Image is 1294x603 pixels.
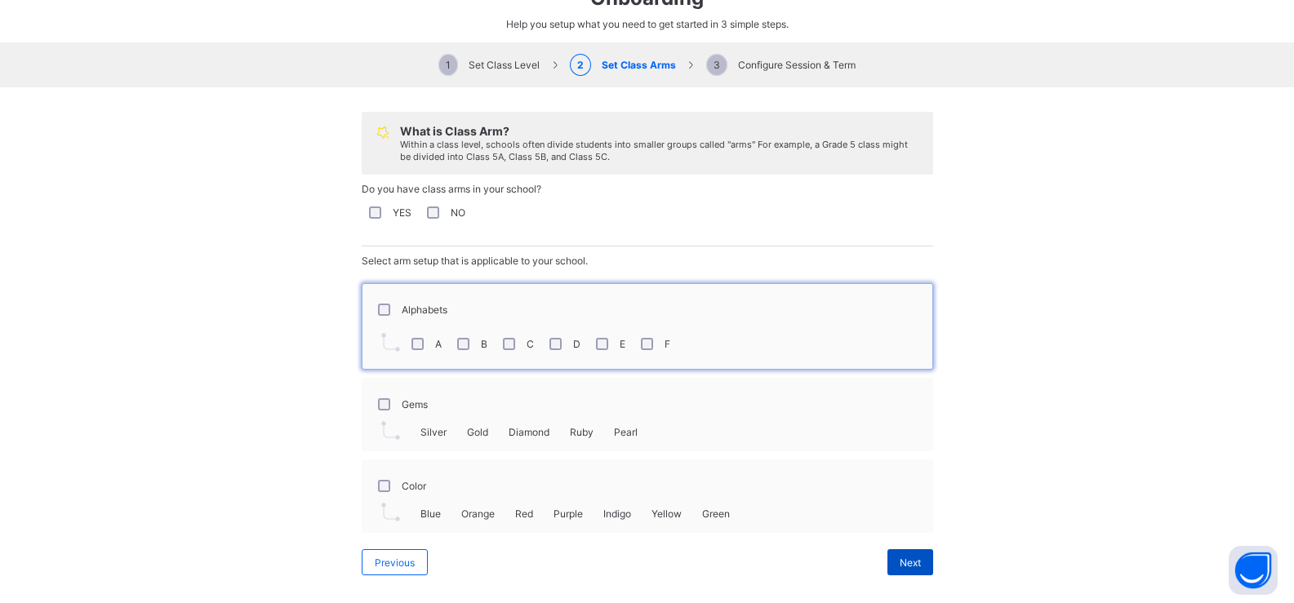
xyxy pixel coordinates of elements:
span: Ruby [570,426,594,438]
label: Alphabets [402,304,447,316]
label: Color [402,480,426,492]
img: pointer.7d5efa4dba55a2dde3e22c45d215a0de.svg [381,421,400,440]
label: D [573,338,580,350]
span: Blue [420,508,441,520]
label: B [481,338,487,350]
span: Gold [467,426,488,438]
span: 1 [438,54,458,76]
span: Purple [554,508,583,520]
span: Set Class Level [438,59,540,71]
label: YES [393,206,411,219]
span: Help you setup what you need to get started in 3 simple steps. [506,18,789,30]
span: Diamond [509,426,549,438]
label: C [527,338,534,350]
img: pointer.7d5efa4dba55a2dde3e22c45d215a0de.svg [381,503,400,521]
span: Pearl [614,426,638,438]
span: Green [702,508,730,520]
span: Previous [375,556,415,569]
span: Within a class level, schools often divide students into smaller groups called "arms" For example... [400,139,908,162]
span: Set Class Arms [570,59,676,71]
span: What is Class Arm? [400,124,509,138]
span: Next [900,556,921,569]
span: Indigo [603,508,631,520]
label: E [620,338,625,350]
label: F [665,338,670,350]
span: Yellow [651,508,682,520]
span: Select arm setup that is applicable to your school. [362,255,588,267]
span: 2 [570,54,591,76]
span: Do you have class arms in your school? [362,183,541,195]
img: pointer.7d5efa4dba55a2dde3e22c45d215a0de.svg [381,333,400,352]
span: Orange [461,508,495,520]
span: Silver [420,426,447,438]
label: NO [451,206,465,219]
span: Configure Session & Term [706,59,856,71]
label: Gems [402,398,428,410]
button: Open asap [1229,546,1278,595]
span: 3 [706,54,727,76]
span: Red [515,508,533,520]
label: A [435,338,442,350]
